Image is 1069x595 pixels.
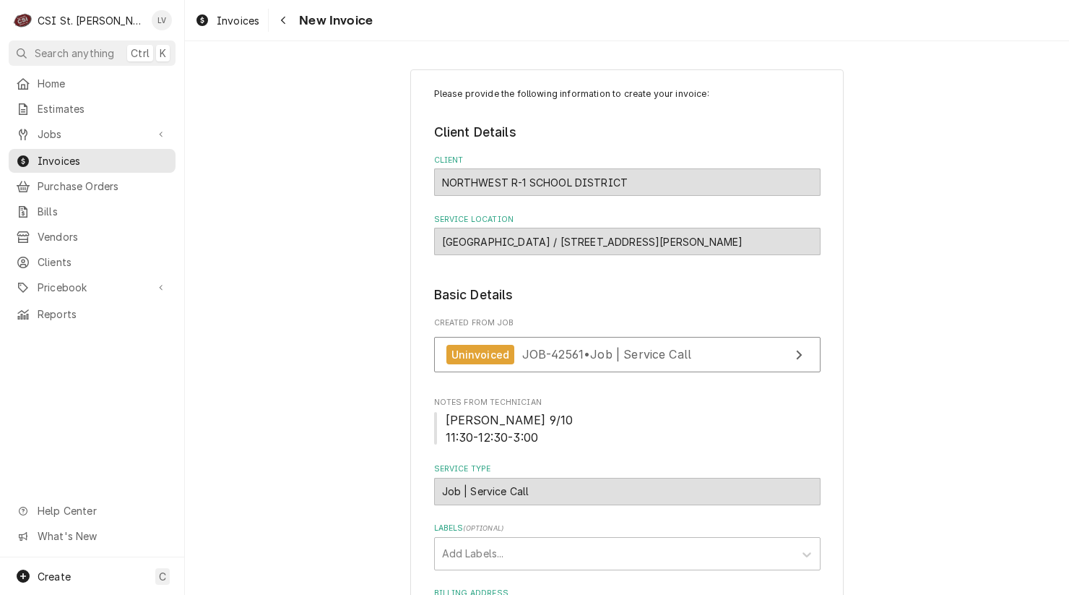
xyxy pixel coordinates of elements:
[434,155,821,166] label: Client
[9,225,176,249] a: Vendors
[38,76,168,91] span: Home
[38,127,147,142] span: Jobs
[38,503,167,518] span: Help Center
[9,72,176,95] a: Home
[272,9,295,32] button: Navigate back
[9,97,176,121] a: Estimates
[434,478,821,505] div: Job | Service Call
[38,229,168,244] span: Vendors
[9,499,176,523] a: Go to Help Center
[152,10,172,30] div: LV
[9,174,176,198] a: Purchase Orders
[463,524,503,532] span: ( optional )
[38,254,168,270] span: Clients
[434,463,821,505] div: Service Type
[9,122,176,146] a: Go to Jobs
[152,10,172,30] div: Lisa Vestal's Avatar
[38,179,168,194] span: Purchase Orders
[446,345,515,364] div: Uninvoiced
[38,101,168,116] span: Estimates
[160,46,166,61] span: K
[13,10,33,30] div: C
[38,280,147,295] span: Pricebook
[434,463,821,475] label: Service Type
[38,13,144,28] div: CSI St. [PERSON_NAME]
[434,214,821,226] label: Service Location
[9,250,176,274] a: Clients
[38,570,71,583] span: Create
[434,523,821,570] div: Labels
[189,9,265,33] a: Invoices
[9,302,176,326] a: Reports
[159,569,166,584] span: C
[522,347,692,361] span: JOB-42561 • Job | Service Call
[35,46,114,61] span: Search anything
[434,523,821,534] label: Labels
[9,275,176,299] a: Go to Pricebook
[38,528,167,544] span: What's New
[434,397,821,408] span: Notes From Technician
[434,337,821,372] a: View Job
[131,46,150,61] span: Ctrl
[9,524,176,548] a: Go to What's New
[9,149,176,173] a: Invoices
[38,153,168,168] span: Invoices
[217,13,259,28] span: Invoices
[434,168,821,196] div: NORTHWEST R-1 SCHOOL DISTRICT
[434,214,821,255] div: Service Location
[9,200,176,223] a: Bills
[446,413,574,445] span: [PERSON_NAME] 9/10 11:30-12:30-3:00
[434,397,821,445] div: Notes From Technician
[13,10,33,30] div: CSI St. Louis's Avatar
[9,40,176,66] button: Search anythingCtrlK
[434,411,821,446] span: Notes From Technician
[434,228,821,255] div: WOODRIDGE MIDDLE SCHOOL / 2109 Gravois Rd, High Ridge, MO 63049
[434,286,821,304] legend: Basic Details
[434,123,821,142] legend: Client Details
[434,155,821,196] div: Client
[295,11,373,30] span: New Invoice
[434,317,821,380] div: Created From Job
[38,307,168,322] span: Reports
[434,87,821,100] p: Please provide the following information to create your invoice:
[434,317,821,329] span: Created From Job
[38,204,168,219] span: Bills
